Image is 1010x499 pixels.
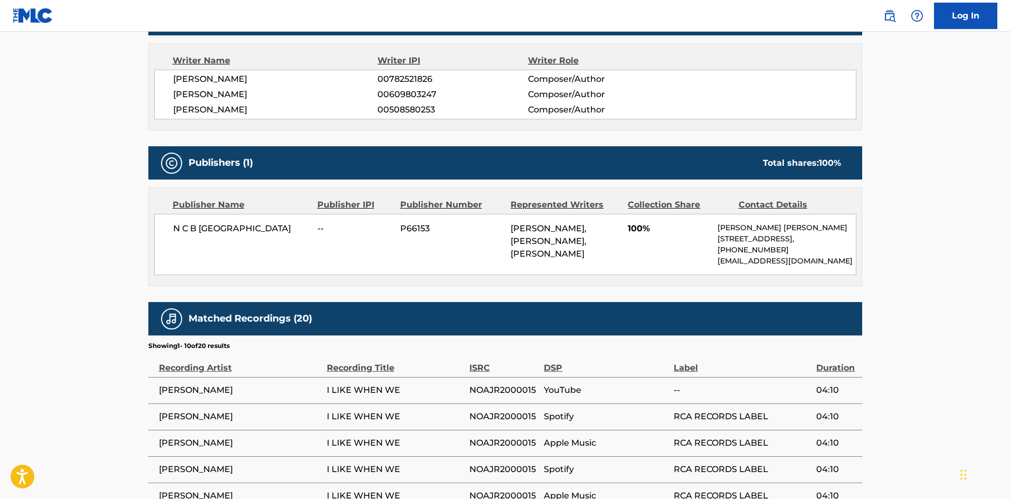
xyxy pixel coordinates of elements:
span: NOAJR2000015 [469,463,539,476]
span: RCA RECORDS LABEL [674,437,811,449]
span: 04:10 [816,463,856,476]
div: Publisher Name [173,199,309,211]
iframe: Chat Widget [957,448,1010,499]
span: P66153 [400,222,503,235]
a: Public Search [879,5,900,26]
div: Writer Name [173,54,378,67]
span: 00508580253 [377,103,527,116]
p: [PERSON_NAME] [PERSON_NAME] [718,222,855,233]
span: I LIKE WHEN WE [327,437,464,449]
span: 100% [628,222,710,235]
span: Spotify [544,410,668,423]
span: [PERSON_NAME] [159,410,322,423]
span: I LIKE WHEN WE [327,463,464,476]
span: Composer/Author [528,103,665,116]
div: Collection Share [628,199,730,211]
span: RCA RECORDS LABEL [674,463,811,476]
div: Contact Details [739,199,841,211]
p: [EMAIL_ADDRESS][DOMAIN_NAME] [718,256,855,267]
div: Publisher IPI [317,199,392,211]
img: search [883,10,896,22]
span: 00609803247 [377,88,527,101]
a: Log In [934,3,997,29]
span: Spotify [544,463,668,476]
span: 04:10 [816,410,856,423]
h5: Matched Recordings (20) [188,313,312,325]
img: help [911,10,923,22]
span: N C B [GEOGRAPHIC_DATA] [173,222,310,235]
div: Help [907,5,928,26]
img: MLC Logo [13,8,53,23]
span: [PERSON_NAME] [159,384,322,397]
span: 00782521826 [377,73,527,86]
span: 04:10 [816,437,856,449]
span: I LIKE WHEN WE [327,410,464,423]
span: NOAJR2000015 [469,410,539,423]
span: I LIKE WHEN WE [327,384,464,397]
div: Represented Writers [511,199,620,211]
div: Label [674,351,811,374]
div: Writer Role [528,54,665,67]
span: [PERSON_NAME] [159,463,322,476]
span: -- [674,384,811,397]
div: Duration [816,351,856,374]
img: Matched Recordings [165,313,178,325]
span: Composer/Author [528,73,665,86]
span: NOAJR2000015 [469,384,539,397]
h5: Publishers (1) [188,157,253,169]
span: YouTube [544,384,668,397]
span: [PERSON_NAME], [PERSON_NAME], [PERSON_NAME] [511,223,587,259]
span: [PERSON_NAME] [159,437,322,449]
span: [PERSON_NAME] [173,103,378,116]
span: Composer/Author [528,88,665,101]
span: RCA RECORDS LABEL [674,410,811,423]
div: Writer IPI [377,54,528,67]
p: [STREET_ADDRESS], [718,233,855,244]
p: [PHONE_NUMBER] [718,244,855,256]
span: NOAJR2000015 [469,437,539,449]
span: -- [317,222,392,235]
div: Drag [960,459,967,491]
div: Publisher Number [400,199,503,211]
p: Showing 1 - 10 of 20 results [148,341,230,351]
div: Total shares: [763,157,841,170]
img: Publishers [165,157,178,170]
span: [PERSON_NAME] [173,88,378,101]
div: ISRC [469,351,539,374]
span: Apple Music [544,437,668,449]
div: Recording Title [327,351,464,374]
span: 100 % [819,158,841,168]
span: [PERSON_NAME] [173,73,378,86]
div: Recording Artist [159,351,322,374]
div: DSP [544,351,668,374]
span: 04:10 [816,384,856,397]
